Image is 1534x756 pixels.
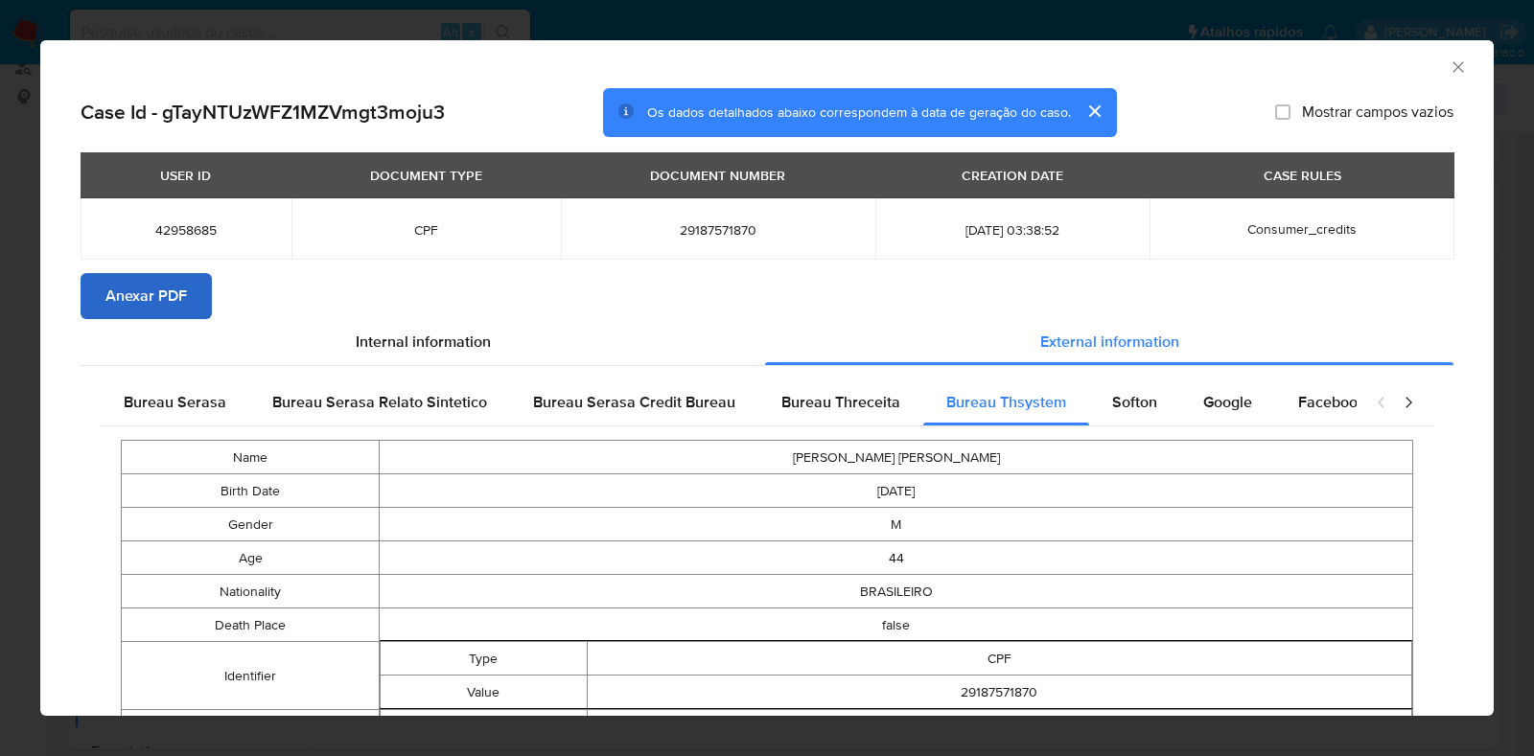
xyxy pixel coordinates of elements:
[105,275,187,317] span: Anexar PDF
[533,391,735,413] span: Bureau Serasa Credit Bureau
[1071,88,1117,134] button: cerrar
[380,541,1413,575] td: 44
[122,608,380,642] td: Death Place
[40,40,1494,716] div: closure-recommendation-modal
[380,441,1413,474] td: [PERSON_NAME] [PERSON_NAME]
[584,221,852,239] span: 29187571870
[124,391,226,413] span: Bureau Serasa
[380,508,1413,541] td: M
[272,391,487,413] span: Bureau Serasa Relato Sintetico
[81,273,212,319] button: Anexar PDF
[781,391,900,413] span: Bureau Threceita
[122,642,380,710] td: Identifier
[587,710,1412,744] td: RG
[381,710,587,744] td: Type
[381,642,587,676] td: Type
[314,221,538,239] span: CPF
[898,221,1127,239] span: [DATE] 03:38:52
[122,441,380,474] td: Name
[1449,57,1466,75] button: Fechar a janela
[356,331,491,353] span: Internal information
[1247,219,1357,239] span: Consumer_credits
[647,103,1071,122] span: Os dados detalhados abaixo correspondem à data de geração do caso.
[122,508,380,541] td: Gender
[1275,104,1290,120] input: Mostrar campos vazios
[122,474,380,508] td: Birth Date
[1112,391,1157,413] span: Softon
[1298,391,1365,413] span: Facebook
[587,676,1412,709] td: 29187571870
[101,379,1357,425] div: Detailed external info
[1302,103,1453,122] span: Mostrar campos vazios
[381,676,587,709] td: Value
[587,642,1412,676] td: CPF
[639,159,797,192] div: DOCUMENT NUMBER
[81,100,445,125] h2: Case Id - gTayNTUzWFZ1MZVmgt3moju3
[122,575,380,608] td: Nationality
[380,575,1413,608] td: BRASILEIRO
[1203,391,1252,413] span: Google
[380,608,1413,642] td: false
[149,159,222,192] div: USER ID
[122,541,380,575] td: Age
[1040,331,1179,353] span: External information
[950,159,1075,192] div: CREATION DATE
[946,391,1066,413] span: Bureau Thsystem
[359,159,494,192] div: DOCUMENT TYPE
[104,221,268,239] span: 42958685
[1252,159,1353,192] div: CASE RULES
[81,319,1453,365] div: Detailed info
[380,474,1413,508] td: [DATE]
